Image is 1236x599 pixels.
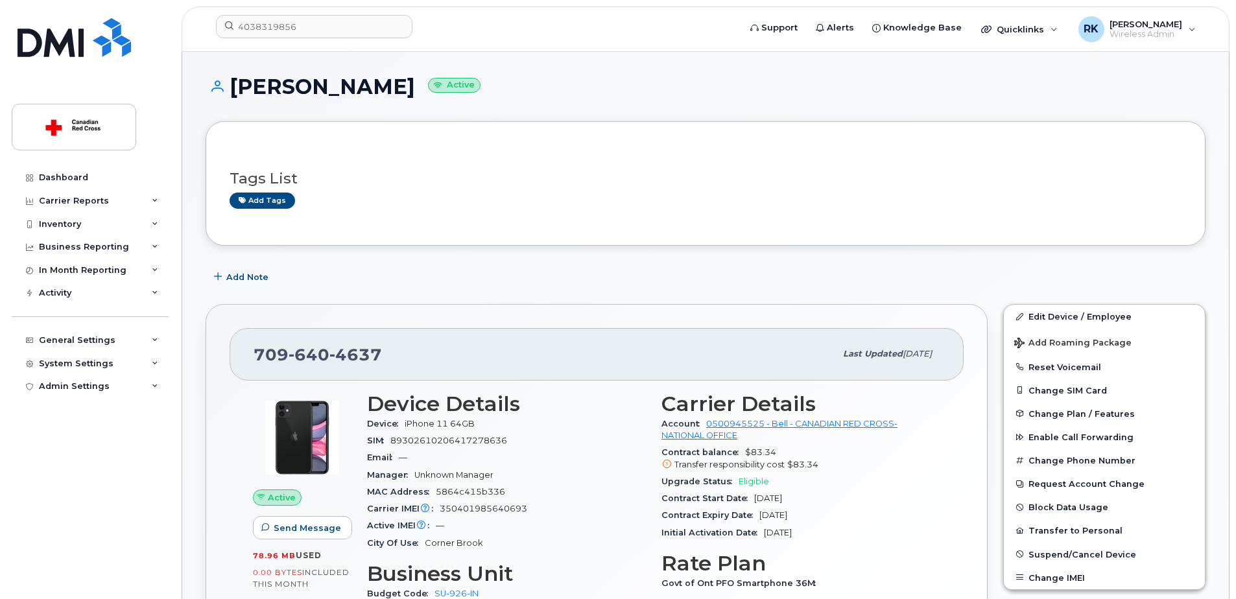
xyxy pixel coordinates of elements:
[661,392,940,416] h3: Carrier Details
[661,447,940,471] span: $83.34
[661,552,940,575] h3: Rate Plan
[1004,305,1205,328] a: Edit Device / Employee
[674,460,785,469] span: Transfer responsibility cost
[230,170,1182,187] h3: Tags List
[661,510,759,520] span: Contract Expiry Date
[1004,355,1205,379] button: Reset Voicemail
[367,436,390,445] span: SIM
[661,493,754,503] span: Contract Start Date
[1004,495,1205,519] button: Block Data Usage
[1004,449,1205,472] button: Change Phone Number
[903,349,932,358] span: [DATE]
[759,510,787,520] span: [DATE]
[254,345,382,364] span: 709
[367,419,405,429] span: Device
[289,345,329,364] span: 640
[1004,402,1205,425] button: Change Plan / Features
[405,419,475,429] span: iPhone 11 64GB
[1004,329,1205,355] button: Add Roaming Package
[1004,425,1205,449] button: Enable Call Forwarding
[1004,566,1205,589] button: Change IMEI
[440,504,527,513] span: 350401985640693
[226,271,268,283] span: Add Note
[1004,519,1205,542] button: Transfer to Personal
[367,487,436,497] span: MAC Address
[367,470,414,480] span: Manager
[263,399,341,476] img: iPhone_11.jpg
[1004,379,1205,402] button: Change SIM Card
[367,392,646,416] h3: Device Details
[1004,543,1205,566] button: Suspend/Cancel Device
[661,419,706,429] span: Account
[367,504,440,513] span: Carrier IMEI
[206,265,279,288] button: Add Note
[367,562,646,585] h3: Business Unit
[436,521,444,530] span: —
[661,578,822,588] span: Govt of Ont PFO Smartphone 36M
[436,487,505,497] span: 5864c415b336
[1014,338,1132,350] span: Add Roaming Package
[787,460,818,469] span: $83.34
[296,550,322,560] span: used
[367,452,399,462] span: Email
[274,522,341,534] span: Send Message
[414,470,493,480] span: Unknown Manager
[367,521,436,530] span: Active IMEI
[428,78,481,93] small: Active
[253,551,296,560] span: 78.96 MB
[253,568,302,577] span: 0.00 Bytes
[253,567,350,589] span: included this month
[367,589,434,598] span: Budget Code
[661,447,745,457] span: Contract balance
[764,528,792,537] span: [DATE]
[399,452,407,462] span: —
[329,345,382,364] span: 4637
[230,193,295,209] a: Add tags
[367,538,425,548] span: City Of Use
[1004,472,1205,495] button: Request Account Change
[1028,432,1134,442] span: Enable Call Forwarding
[1028,549,1136,559] span: Suspend/Cancel Device
[661,419,897,440] a: 0500945525 - Bell - CANADIAN RED CROSS- NATIONAL OFFICE
[268,491,296,504] span: Active
[1028,408,1135,418] span: Change Plan / Features
[390,436,507,445] span: 89302610206417278636
[661,528,764,537] span: Initial Activation Date
[661,476,739,486] span: Upgrade Status
[843,349,903,358] span: Last updated
[434,589,479,598] a: SU-926-IN
[206,75,1206,98] h1: [PERSON_NAME]
[754,493,782,503] span: [DATE]
[253,516,352,539] button: Send Message
[739,476,769,486] span: Eligible
[425,538,483,548] span: Corner Brook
